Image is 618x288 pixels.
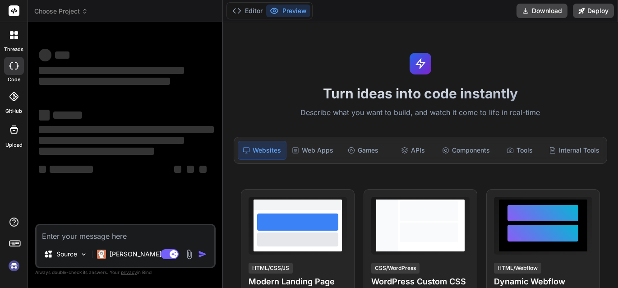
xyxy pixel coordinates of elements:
[5,107,22,115] label: GitHub
[371,275,470,288] h4: WordPress Custom CSS
[249,263,293,274] div: HTML/CSS/JS
[187,166,194,173] span: ‌
[4,46,23,53] label: threads
[39,126,214,133] span: ‌
[34,7,88,16] span: Choose Project
[39,67,184,74] span: ‌
[545,141,603,160] div: Internal Tools
[249,275,347,288] h4: Modern Landing Page
[228,85,613,102] h1: Turn ideas into code instantly
[110,250,177,259] p: [PERSON_NAME] 4 S..
[39,166,46,173] span: ‌
[517,4,567,18] button: Download
[50,166,93,173] span: ‌
[39,78,170,85] span: ‌
[56,250,77,259] p: Source
[339,141,387,160] div: Games
[389,141,437,160] div: APIs
[8,76,20,84] label: code
[39,110,50,121] span: ‌
[184,249,194,260] img: attachment
[198,250,207,259] img: icon
[228,107,613,119] p: Describe what you want to build, and watch it come to life in real-time
[438,141,493,160] div: Components
[495,141,544,160] div: Tools
[199,166,207,173] span: ‌
[288,141,337,160] div: Web Apps
[174,166,181,173] span: ‌
[39,137,184,144] span: ‌
[55,51,69,59] span: ‌
[266,5,310,17] button: Preview
[35,268,216,277] p: Always double-check its answers. Your in Bind
[97,250,106,259] img: Claude 4 Sonnet
[494,263,541,274] div: HTML/Webflow
[5,141,23,149] label: Upload
[371,263,420,274] div: CSS/WordPress
[238,141,287,160] div: Websites
[229,5,266,17] button: Editor
[53,111,82,119] span: ‌
[6,258,22,274] img: signin
[39,49,51,61] span: ‌
[573,4,614,18] button: Deploy
[80,251,88,258] img: Pick Models
[121,269,137,275] span: privacy
[39,148,154,155] span: ‌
